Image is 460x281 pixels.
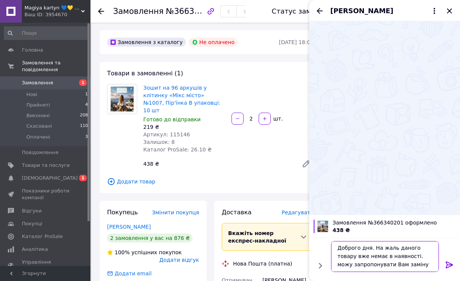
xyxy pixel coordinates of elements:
[22,79,53,86] span: Замовлення
[22,47,43,53] span: Головна
[282,209,314,215] span: Редагувати
[272,8,341,15] div: Статус замовлення
[107,224,151,230] a: [PERSON_NAME]
[26,112,50,119] span: Виконані
[166,6,219,16] span: №366340201
[316,220,330,233] img: 6776547309_w100_h100_zoshit-na-96.jpg
[22,60,90,73] span: Замовлення та повідомлення
[107,234,193,243] div: 2 замовлення у вас на 876 ₴
[22,149,58,156] span: Повідомлення
[333,219,455,226] span: Замовлення №366340201 оформлено
[25,5,81,11] span: Magiya kartyn 💙💛 КАРТИНИ ПО НОМЕРКАМ
[152,209,199,215] span: Змінити покупця
[98,8,104,15] div: Повернутися назад
[189,38,238,47] div: Не оплачено
[22,220,42,227] span: Покупці
[22,233,63,240] span: Каталог ProSale
[140,159,296,169] div: 438 ₴
[107,249,182,256] div: успішних покупок
[222,209,251,216] span: Доставка
[143,123,225,131] div: 219 ₴
[22,175,78,182] span: [DEMOGRAPHIC_DATA]
[107,177,314,186] span: Додати товар
[25,11,90,18] div: Ваш ID: 3954670
[115,249,130,255] span: 100%
[22,246,48,253] span: Аналітика
[143,85,220,113] a: Зошит на 96 аркушів у клітинку «Мiкс мiсто» №1007, Пір'їнка В упаковці: 10 шт
[159,257,199,263] span: Додати відгук
[85,91,88,98] span: 1
[22,162,70,169] span: Товари та послуги
[79,79,87,86] span: 1
[113,7,164,16] span: Замовлення
[228,230,286,244] span: Вкажіть номер експрес-накладної
[79,175,87,181] span: 1
[107,70,183,77] span: Товари в замовленні (1)
[107,38,186,47] div: Замовлення з каталогу
[299,156,314,171] a: Редагувати
[315,6,324,15] button: Назад
[85,134,88,140] span: 3
[4,26,89,40] input: Пошук
[143,116,201,122] span: Готово до відправки
[107,209,138,216] span: Покупець
[26,134,50,140] span: Оплачені
[271,115,284,122] div: шт.
[315,261,325,270] button: Показати кнопки
[331,241,439,272] textarea: Доброго дня. На жаль даного товару вже немає в наявності. можу запропонувати Вам заміну
[26,123,52,130] span: Скасовані
[22,188,70,201] span: Показники роботи компанії
[330,6,439,16] button: [PERSON_NAME]
[26,102,50,108] span: Прийняті
[143,147,212,153] span: Каталог ProSale: 26.10 ₴
[231,260,294,267] div: Нова Пошта (платна)
[85,102,88,108] span: 4
[445,6,454,15] button: Закрити
[114,270,152,277] div: Додати email
[107,84,137,114] img: Зошит на 96 аркушів у клітинку «Мiкс мiсто» №1007, Пір'їнка В упаковці: 10 шт
[26,91,37,98] span: Нові
[279,39,314,45] time: [DATE] 18:01
[80,123,88,130] span: 110
[106,270,152,277] div: Додати email
[333,227,350,233] span: 438 ₴
[143,131,190,137] span: Артикул: 115146
[22,259,70,272] span: Управління сайтом
[330,6,393,16] span: [PERSON_NAME]
[80,112,88,119] span: 208
[143,139,175,145] span: Залишок: 8
[22,208,41,214] span: Відгуки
